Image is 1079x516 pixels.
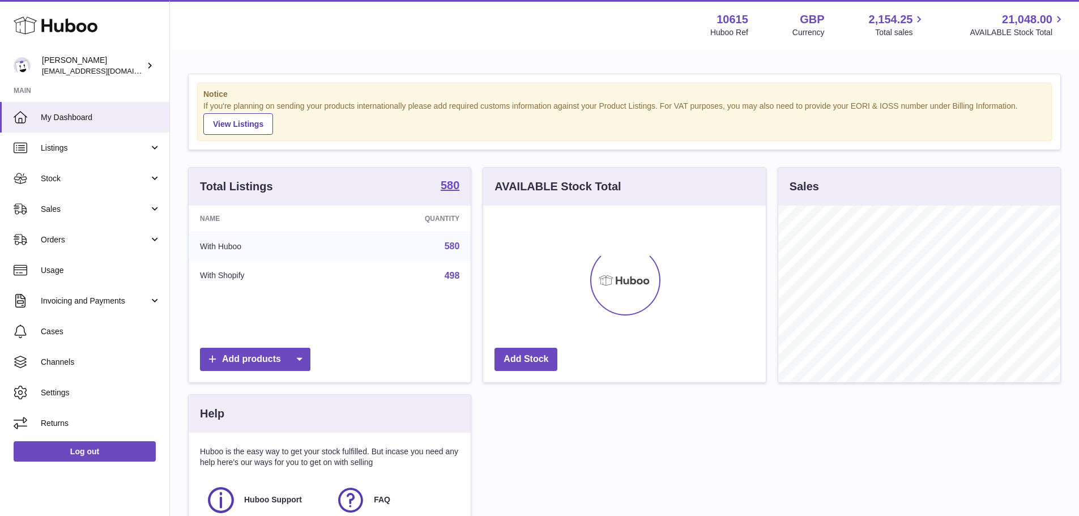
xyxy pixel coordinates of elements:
a: 580 [441,180,459,193]
p: Huboo is the easy way to get your stock fulfilled. But incase you need any help here's our ways f... [200,446,459,468]
div: Huboo Ref [710,27,748,38]
strong: 580 [441,180,459,191]
h3: Help [200,406,224,421]
a: View Listings [203,113,273,135]
span: Orders [41,234,149,245]
td: With Huboo [189,232,341,261]
span: My Dashboard [41,112,161,123]
th: Name [189,206,341,232]
span: Stock [41,173,149,184]
span: Sales [41,204,149,215]
span: Usage [41,265,161,276]
td: With Shopify [189,261,341,291]
a: 580 [445,241,460,251]
a: 21,048.00 AVAILABLE Stock Total [970,12,1065,38]
strong: GBP [800,12,824,27]
a: Log out [14,441,156,462]
a: 498 [445,271,460,280]
a: FAQ [335,485,454,515]
a: Add Stock [494,348,557,371]
span: Invoicing and Payments [41,296,149,306]
span: FAQ [374,494,390,505]
span: AVAILABLE Stock Total [970,27,1065,38]
span: 2,154.25 [869,12,913,27]
span: Listings [41,143,149,153]
span: Returns [41,418,161,429]
h3: AVAILABLE Stock Total [494,179,621,194]
div: If you're planning on sending your products internationally please add required customs informati... [203,101,1046,135]
div: [PERSON_NAME] [42,55,144,76]
strong: Notice [203,89,1046,100]
img: internalAdmin-10615@internal.huboo.com [14,57,31,74]
a: Add products [200,348,310,371]
span: 21,048.00 [1002,12,1052,27]
h3: Sales [790,179,819,194]
a: 2,154.25 Total sales [869,12,926,38]
div: Currency [792,27,825,38]
span: Total sales [875,27,926,38]
span: Huboo Support [244,494,302,505]
span: Settings [41,387,161,398]
span: Channels [41,357,161,368]
h3: Total Listings [200,179,273,194]
th: Quantity [341,206,471,232]
strong: 10615 [717,12,748,27]
a: Huboo Support [206,485,324,515]
span: Cases [41,326,161,337]
span: [EMAIL_ADDRESS][DOMAIN_NAME] [42,66,167,75]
